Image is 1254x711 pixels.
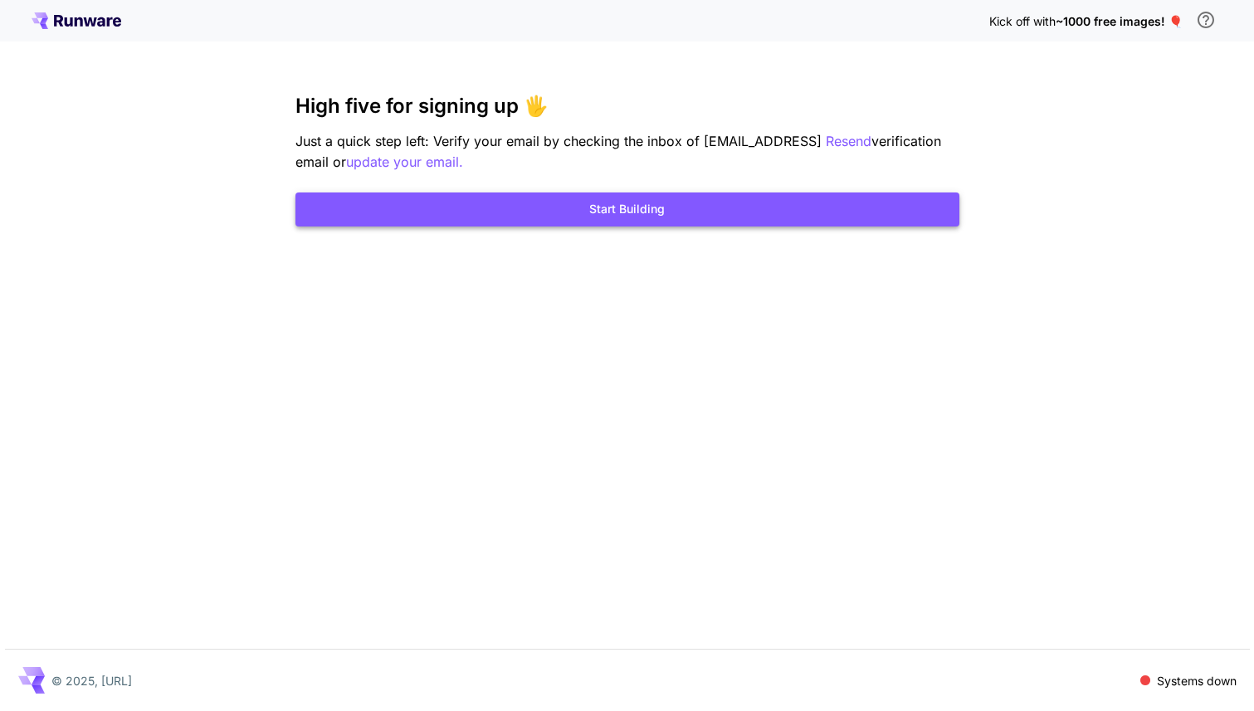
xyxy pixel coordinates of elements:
p: © 2025, [URL] [51,672,132,689]
button: update your email. [346,152,463,173]
span: Just a quick step left: Verify your email by checking the inbox of [EMAIL_ADDRESS] [295,133,826,149]
button: In order to qualify for free credit, you need to sign up with a business email address and click ... [1189,3,1222,37]
button: Resend [826,131,871,152]
span: Kick off with [989,14,1056,28]
span: ~1000 free images! 🎈 [1056,14,1183,28]
p: Systems down [1157,672,1237,689]
button: Start Building [295,192,959,226]
h3: High five for signing up 🖐️ [295,95,959,118]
